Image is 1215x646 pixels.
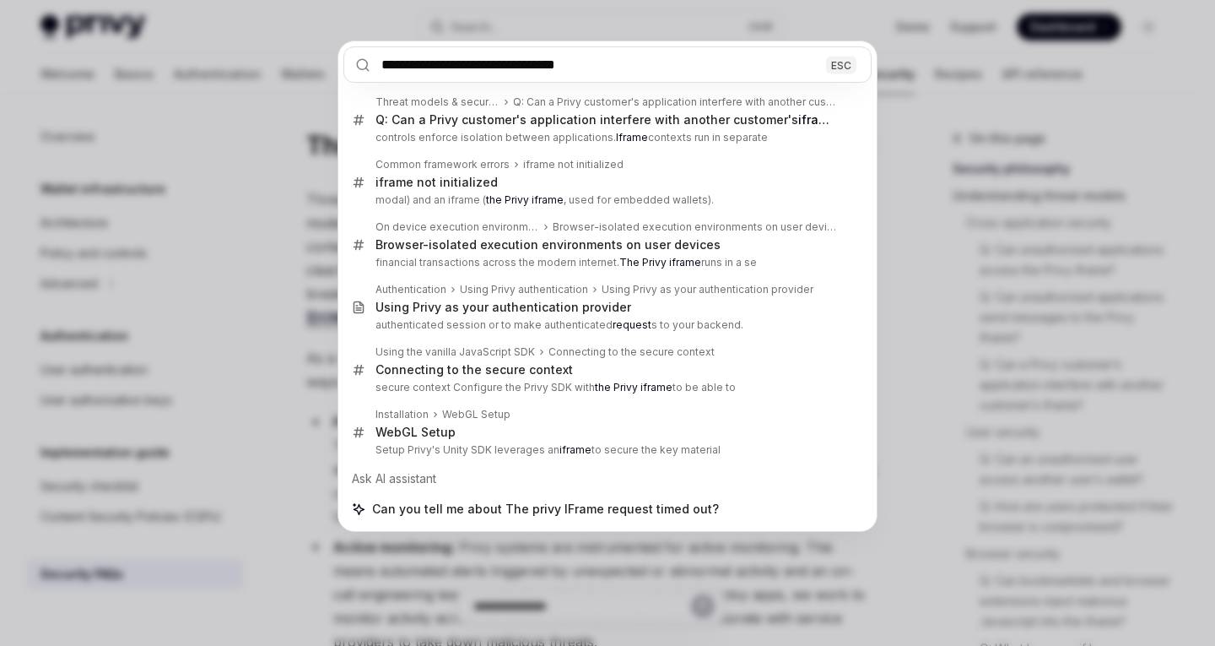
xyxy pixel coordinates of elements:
[375,237,721,252] div: Browser-isolated execution environments on user devices
[613,318,651,331] b: request
[375,175,498,190] div: iframe not initialized
[375,425,456,440] div: WebGL Setup
[602,283,813,296] div: Using Privy as your authentication provider
[375,193,836,207] p: modal) and an iframe ( , used for embedded wallets).
[375,408,429,421] div: Installation
[375,158,510,171] div: Common framework errors
[375,300,631,315] div: Using Privy as your authentication provider
[375,131,836,144] p: controls enforce isolation between applications. contexts run in separate
[548,345,715,359] div: Connecting to the secure context
[375,345,535,359] div: Using the vanilla JavaScript SDK
[375,112,836,128] div: Q: Can a Privy customer's application interfere with another customer's ?
[513,95,836,109] div: Q: Can a Privy customer's application interfere with another customer's ?
[619,256,701,269] b: The Privy iframe
[372,501,719,518] span: Can you tell me about The privy IFrame request timed out?
[559,443,591,456] b: iframe
[375,362,573,377] div: Connecting to the secure context
[798,112,836,127] b: iframe
[460,283,588,296] div: Using Privy authentication
[375,443,836,457] p: Setup Privy's Unity SDK leverages an to secure the key material
[523,158,624,171] div: iframe not initialized
[375,283,446,296] div: Authentication
[486,193,564,206] b: the Privy iframe
[826,56,856,73] div: ESC
[343,464,872,494] div: Ask AI assistant
[553,220,836,234] div: Browser-isolated execution environments on user devices
[595,381,672,394] b: the Privy iframe
[442,408,510,421] div: WebGL Setup
[375,220,539,234] div: On device execution environment
[375,318,836,332] p: authenticated session or to make authenticated s to your backend.
[616,131,648,144] b: Iframe
[375,256,836,269] p: financial transactions across the modern internet. runs in a se
[375,381,836,394] p: secure context Configure the Privy SDK with to be able to
[375,95,499,109] div: Threat models & security FAQ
